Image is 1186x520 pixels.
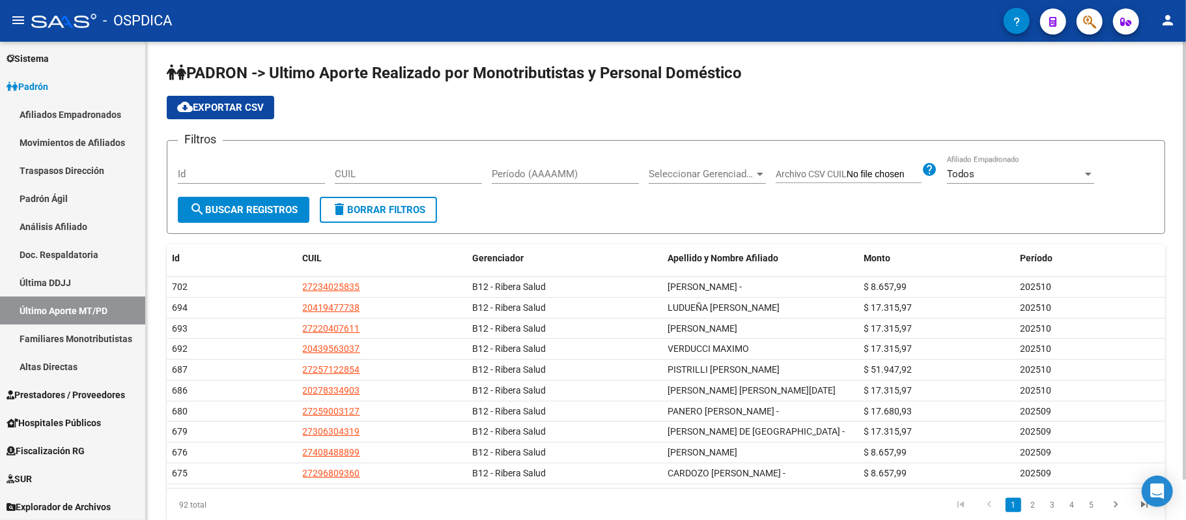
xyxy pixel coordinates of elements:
[864,302,912,313] span: $ 17.315,97
[178,130,223,149] h3: Filtros
[668,253,779,263] span: Apellido y Nombre Afiliado
[7,388,125,402] span: Prestadores / Proveedores
[10,12,26,28] mat-icon: menu
[864,323,912,334] span: $ 17.315,97
[303,447,360,457] span: 27408488899
[858,244,1015,272] datatable-header-cell: Monto
[1021,468,1052,478] span: 202509
[864,406,912,416] span: $ 17.680,93
[1021,302,1052,313] span: 202510
[668,323,738,334] span: [PERSON_NAME]
[167,244,298,272] datatable-header-cell: Id
[167,64,742,82] span: PADRON -> Ultimo Aporte Realizado por Monotributistas y Personal Doméstico
[303,253,322,263] span: CUIL
[303,323,360,334] span: 27220407611
[668,447,738,457] span: [PERSON_NAME]
[864,447,907,457] span: $ 8.657,99
[922,162,937,177] mat-icon: help
[1021,253,1053,263] span: Período
[1015,244,1166,272] datatable-header-cell: Período
[1103,498,1128,512] a: go to next page
[947,168,974,180] span: Todos
[1021,426,1052,437] span: 202509
[1023,494,1043,516] li: page 2
[1021,343,1052,354] span: 202510
[864,253,890,263] span: Monto
[472,406,546,416] span: B12 - Ribera Salud
[1043,494,1062,516] li: page 3
[1025,498,1041,512] a: 2
[668,282,742,292] span: [PERSON_NAME] -
[167,96,274,119] button: Exportar CSV
[103,7,172,35] span: - OSPDICA
[668,302,780,313] span: LUDUEÑA [PERSON_NAME]
[303,385,360,396] span: 20278334903
[172,385,188,396] span: 686
[172,468,188,478] span: 675
[7,444,85,458] span: Fiscalización RG
[7,51,49,66] span: Sistema
[172,343,188,354] span: 692
[472,385,546,396] span: B12 - Ribera Salud
[303,426,360,437] span: 27306304319
[1021,282,1052,292] span: 202510
[7,472,32,486] span: SUR
[7,79,48,94] span: Padrón
[472,343,546,354] span: B12 - Ribera Salud
[1082,494,1101,516] li: page 5
[1021,323,1052,334] span: 202510
[847,169,922,181] input: Archivo CSV CUIL
[663,244,859,272] datatable-header-cell: Apellido y Nombre Afiliado
[864,385,912,396] span: $ 17.315,97
[472,282,546,292] span: B12 - Ribera Salud
[1021,385,1052,396] span: 202510
[864,426,912,437] span: $ 17.315,97
[178,197,309,223] button: Buscar Registros
[864,468,907,478] span: $ 8.657,99
[190,201,205,217] mat-icon: search
[948,498,973,512] a: go to first page
[177,102,264,113] span: Exportar CSV
[172,302,188,313] span: 694
[864,364,912,375] span: $ 51.947,92
[298,244,468,272] datatable-header-cell: CUIL
[472,468,546,478] span: B12 - Ribera Salud
[472,253,524,263] span: Gerenciador
[172,323,188,334] span: 693
[1064,498,1080,512] a: 4
[172,253,180,263] span: Id
[172,426,188,437] span: 679
[668,406,780,416] span: PANERO [PERSON_NAME] -
[472,426,546,437] span: B12 - Ribera Salud
[472,302,546,313] span: B12 - Ribera Salud
[776,169,847,179] span: Archivo CSV CUIL
[172,406,188,416] span: 680
[668,468,786,478] span: CARDOZO [PERSON_NAME] -
[467,244,663,272] datatable-header-cell: Gerenciador
[303,302,360,313] span: 20419477738
[668,426,845,437] span: [PERSON_NAME] DE [GEOGRAPHIC_DATA] -
[864,343,912,354] span: $ 17.315,97
[1021,364,1052,375] span: 202510
[332,201,347,217] mat-icon: delete
[332,204,425,216] span: Borrar Filtros
[190,204,298,216] span: Buscar Registros
[472,323,546,334] span: B12 - Ribera Salud
[1045,498,1060,512] a: 3
[668,385,836,396] span: [PERSON_NAME] [PERSON_NAME][DATE]
[303,364,360,375] span: 27257122854
[1006,498,1021,512] a: 1
[1160,12,1176,28] mat-icon: person
[1004,494,1023,516] li: page 1
[172,447,188,457] span: 676
[1084,498,1099,512] a: 5
[1062,494,1082,516] li: page 4
[303,468,360,478] span: 27296809360
[977,498,1002,512] a: go to previous page
[1021,447,1052,457] span: 202509
[172,282,188,292] span: 702
[1132,498,1157,512] a: go to last page
[472,447,546,457] span: B12 - Ribera Salud
[303,282,360,292] span: 27234025835
[472,364,546,375] span: B12 - Ribera Salud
